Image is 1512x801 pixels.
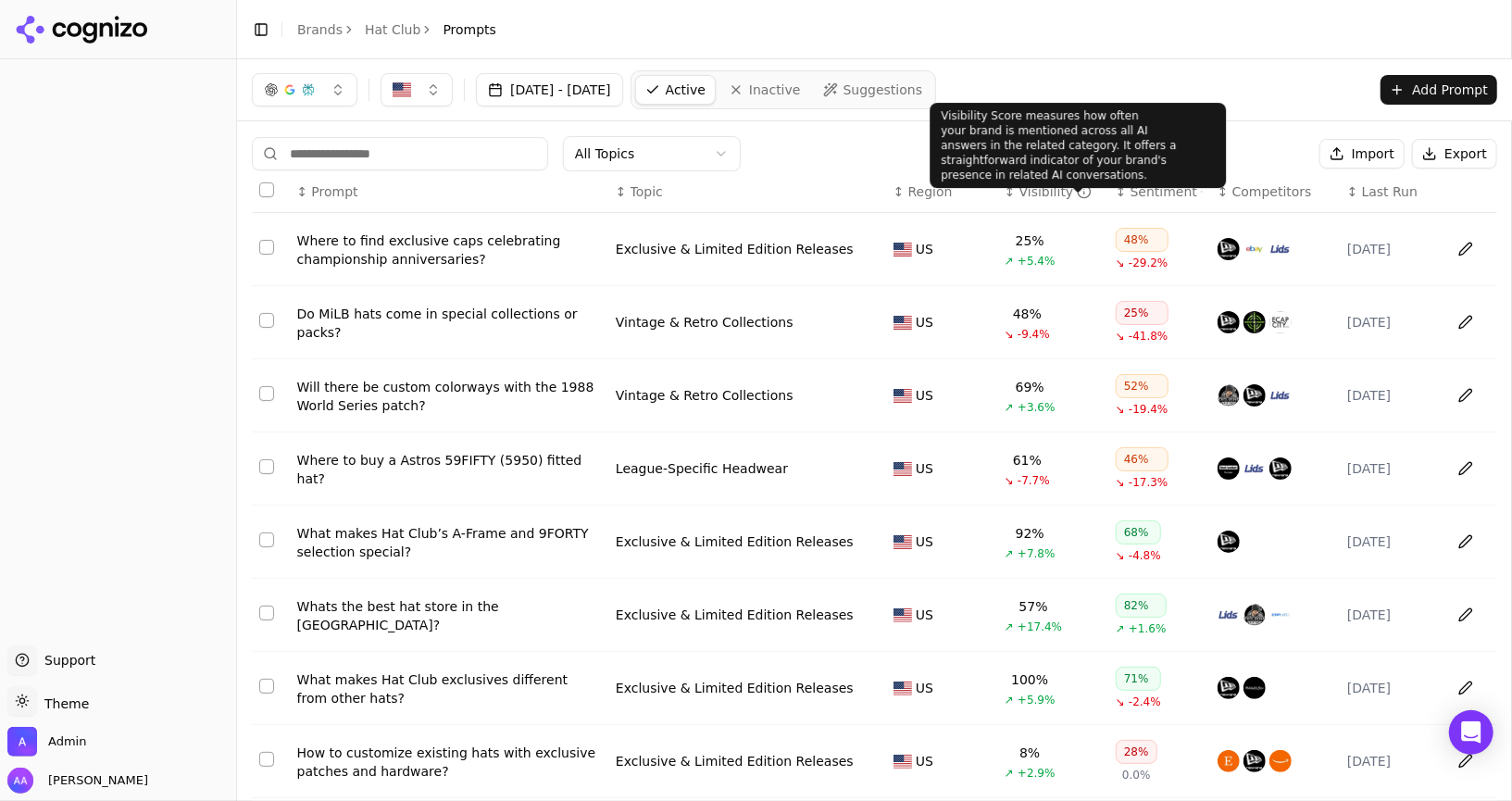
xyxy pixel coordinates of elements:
div: [DATE] [1347,240,1434,258]
span: Admin [48,733,86,750]
span: US [916,386,933,405]
span: ↗ [1005,254,1014,269]
a: Exclusive & Limited Edition Releases [616,679,854,697]
span: Theme [37,696,89,711]
button: Edit in sheet [1451,234,1481,264]
button: Select row 3 [259,386,274,401]
span: -29.2% [1129,256,1168,270]
span: -7.7% [1018,473,1050,488]
span: ↗ [1005,400,1014,415]
th: Competitors [1210,171,1340,213]
div: 8% [1019,744,1040,762]
th: brandMentionRate [997,171,1108,213]
span: ↘ [1116,329,1125,344]
img: US flag [893,462,912,476]
span: US [916,679,933,697]
img: Alp Aysan [7,768,33,794]
a: Suggestions [814,75,932,105]
span: 0.0% [1122,768,1151,782]
div: [DATE] [1347,679,1434,697]
th: Topic [608,171,886,213]
img: new era [1218,311,1240,333]
button: Select row 6 [259,606,274,620]
span: Support [37,651,95,670]
div: ↕Last Run [1347,182,1434,201]
span: Inactive [749,81,801,99]
button: Select row 7 [259,679,274,694]
a: Do MiLB hats come in special collections or packs? [297,305,601,342]
img: lids [1269,238,1292,260]
div: 46% [1116,447,1168,471]
a: Exclusive & Limited Edition Releases [616,606,854,624]
span: Suggestions [843,81,923,99]
span: US [916,459,933,478]
img: US flag [893,316,912,330]
a: Exclusive & Limited Edition Releases [616,240,854,258]
img: US flag [893,243,912,257]
th: Prompt [290,171,608,213]
div: Vintage & Retro Collections [616,313,793,332]
button: Edit in sheet [1451,527,1481,557]
span: +17.4% [1018,620,1062,634]
span: US [916,752,933,770]
img: US flag [893,389,912,403]
img: US flag [893,608,912,622]
div: ↕Competitors [1218,182,1332,201]
span: +5.9% [1018,693,1056,707]
div: 69% [1016,378,1044,396]
img: new era [1218,531,1240,553]
button: Edit in sheet [1451,600,1481,630]
img: new era [1243,384,1266,407]
span: ↘ [1005,473,1014,488]
a: What makes Hat Club’s A-Frame and 9FORTY selection special? [297,524,601,561]
button: Import [1319,139,1405,169]
a: Inactive [719,75,810,105]
span: ↗ [1005,693,1014,707]
button: Edit in sheet [1451,746,1481,776]
div: ↕Topic [616,182,879,201]
img: US flag [893,682,912,695]
a: Exclusive & Limited Edition Releases [616,532,854,551]
img: Admin [7,727,37,757]
div: 25% [1016,232,1044,250]
div: ↕Sentiment [1116,182,1203,201]
span: Region [908,182,953,201]
span: -41.8% [1129,329,1168,344]
div: ↕Visibility [1005,182,1101,201]
img: lids [1269,384,1292,407]
button: Edit in sheet [1451,307,1481,337]
div: [DATE] [1347,459,1434,478]
div: [DATE] [1347,606,1434,624]
a: What makes Hat Club exclusives different from other hats? [297,670,601,707]
a: Whats the best hat store in the [GEOGRAPHIC_DATA]? [297,597,601,634]
a: Vintage & Retro Collections [616,386,793,405]
img: etsy [1218,750,1240,772]
span: Prompt [311,182,357,201]
img: new era [1269,457,1292,480]
img: new era [1218,238,1240,260]
img: mitchell & ness [1243,677,1266,699]
button: Add Prompt [1381,75,1497,105]
span: ↘ [1116,256,1125,270]
th: Last Run [1340,171,1442,213]
span: Topic [631,182,663,201]
div: [DATE] [1347,752,1434,770]
div: 68% [1116,520,1161,544]
div: Will there be custom colorways with the 1988 World Series patch? [297,378,601,415]
div: 52% [1116,374,1168,398]
div: 25% [1116,301,1168,325]
div: ↕Prompt [297,182,601,201]
img: new era [1243,750,1266,772]
div: Visibility [1019,182,1093,201]
span: +1.6% [1129,621,1167,636]
div: [DATE] [1347,386,1434,405]
img: exclusive fitted [1218,384,1240,407]
img: capland [1269,604,1292,626]
span: Prompts [443,20,496,39]
span: -17.3% [1129,475,1168,490]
